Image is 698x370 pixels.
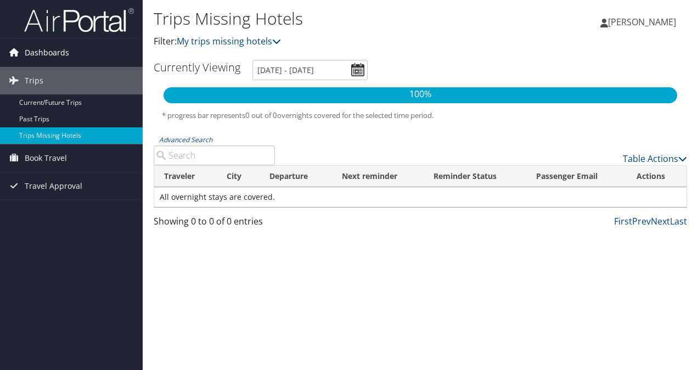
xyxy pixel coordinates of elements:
[526,166,627,187] th: Passenger Email: activate to sort column ascending
[24,7,134,33] img: airportal-logo.png
[632,215,651,227] a: Prev
[177,35,281,47] a: My trips missing hotels
[260,166,332,187] th: Departure: activate to sort column descending
[154,60,240,75] h3: Currently Viewing
[245,110,277,120] span: 0 out of 0
[154,35,509,49] p: Filter:
[25,172,82,200] span: Travel Approval
[670,215,687,227] a: Last
[651,215,670,227] a: Next
[608,16,676,28] span: [PERSON_NAME]
[154,145,275,165] input: Advanced Search
[332,166,423,187] th: Next reminder
[627,166,686,187] th: Actions
[614,215,632,227] a: First
[623,153,687,165] a: Table Actions
[154,166,217,187] th: Traveler: activate to sort column ascending
[25,67,43,94] span: Trips
[252,60,368,80] input: [DATE] - [DATE]
[154,215,275,233] div: Showing 0 to 0 of 0 entries
[424,166,527,187] th: Reminder Status
[25,144,67,172] span: Book Travel
[154,7,509,30] h1: Trips Missing Hotels
[164,87,677,102] p: 100%
[154,187,686,207] td: All overnight stays are covered.
[162,110,679,121] h5: * progress bar represents overnights covered for the selected time period.
[600,5,687,38] a: [PERSON_NAME]
[25,39,69,66] span: Dashboards
[159,135,212,144] a: Advanced Search
[217,166,260,187] th: City: activate to sort column ascending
